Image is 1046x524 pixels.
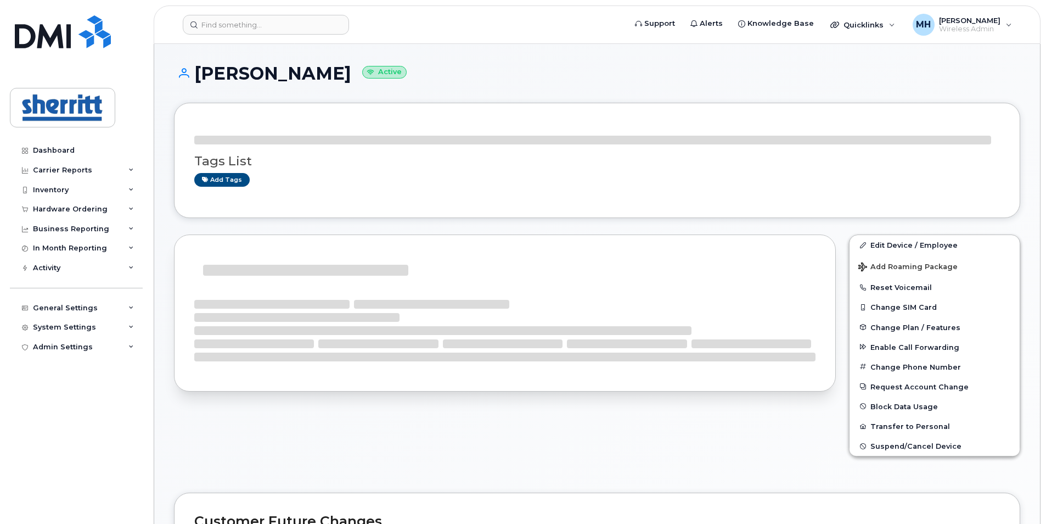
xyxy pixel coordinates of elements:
button: Change SIM Card [850,297,1020,317]
small: Active [362,66,407,79]
span: Change Plan / Features [870,323,960,331]
a: Edit Device / Employee [850,235,1020,255]
h1: [PERSON_NAME] [174,64,1020,83]
button: Transfer to Personal [850,416,1020,436]
span: Add Roaming Package [858,263,958,273]
button: Change Phone Number [850,357,1020,377]
span: Enable Call Forwarding [870,343,959,351]
button: Block Data Usage [850,397,1020,416]
a: Add tags [194,173,250,187]
button: Suspend/Cancel Device [850,436,1020,456]
button: Change Plan / Features [850,317,1020,337]
button: Request Account Change [850,377,1020,397]
button: Add Roaming Package [850,255,1020,277]
h3: Tags List [194,154,1000,168]
button: Enable Call Forwarding [850,337,1020,357]
span: Suspend/Cancel Device [870,442,961,450]
button: Reset Voicemail [850,277,1020,297]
